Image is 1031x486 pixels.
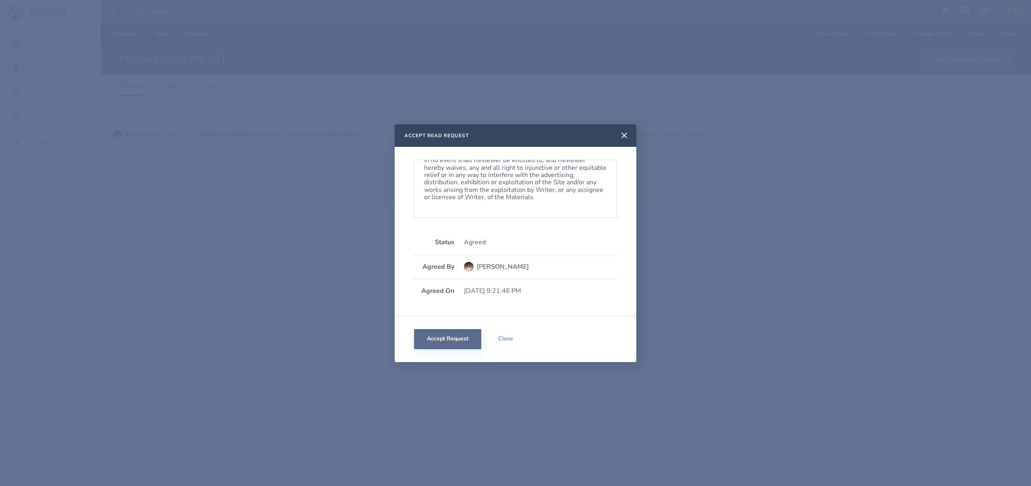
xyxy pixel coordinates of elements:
[404,132,469,139] h2: Accept Read Request
[477,263,529,270] div: [PERSON_NAME]
[424,157,607,201] p: In no event shall Reviewer be entitled to, and Reviewer hereby waives, any and all right to injun...
[464,258,617,276] a: [PERSON_NAME]
[414,329,481,349] button: Accept Request
[464,262,474,272] img: user_1757531862-crop.jpg
[464,239,617,246] div: Agreed
[464,287,617,294] div: [DATE] 9:21:46 PM
[414,239,454,246] div: Status
[481,329,530,349] button: Close
[414,287,454,294] div: Agreed On
[414,263,454,270] div: Agreed By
